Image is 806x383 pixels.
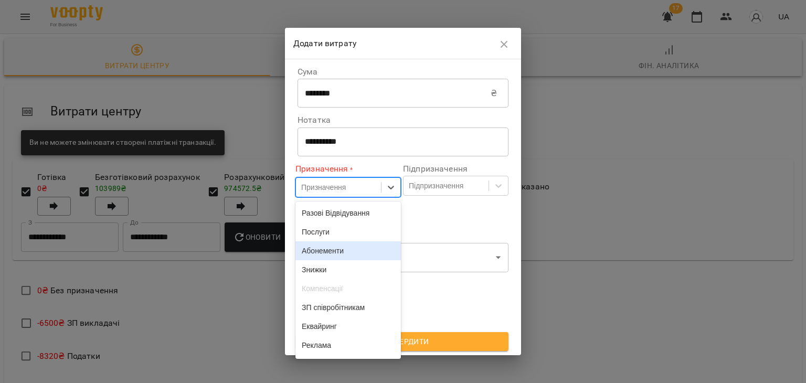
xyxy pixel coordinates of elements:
div: Реклама [295,336,401,355]
button: Підтвердити [298,332,508,351]
div: ЗП викладачі [295,355,401,374]
label: Призначення [295,163,401,175]
label: Сума [298,68,508,76]
label: Вказати дату сплати [298,281,508,289]
div: Послуги [295,222,401,241]
div: Еквайринг [295,317,401,336]
span: Підтвердити [306,335,500,348]
label: Підпризначення [403,165,508,173]
div: Разові Відвідування [295,204,401,222]
div: Підпризначення [409,180,463,191]
h6: Додати витрату [293,36,494,51]
div: Компенсації [295,279,401,298]
p: ₴ [491,87,497,100]
div: Абонементи [295,241,401,260]
label: Нотатка [298,116,508,124]
div: Знижки [295,260,401,279]
label: Каса [298,228,508,240]
div: Призначення [301,182,346,193]
div: ЗП співробітникам [295,298,401,317]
